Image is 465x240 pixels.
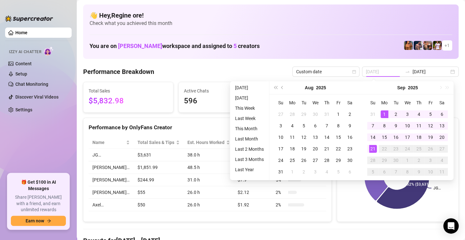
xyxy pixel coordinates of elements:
[89,149,134,161] td: JG…
[234,174,272,186] td: $7.9
[323,156,331,164] div: 28
[392,122,400,130] div: 9
[310,166,321,178] td: 2025-09-03
[288,133,296,141] div: 11
[184,161,234,174] td: 48.5 h
[402,155,413,166] td: 2025-10-01
[333,155,344,166] td: 2025-08-29
[232,94,266,102] li: [DATE]
[11,179,66,192] span: 🎁 Get $100 in AI Messages
[277,110,285,118] div: 27
[232,84,266,92] li: [DATE]
[89,161,134,174] td: [PERSON_NAME]…
[277,133,285,141] div: 10
[15,107,32,112] a: Settings
[402,97,413,108] th: We
[413,97,425,108] th: Th
[298,108,310,120] td: 2025-07-29
[344,97,356,108] th: Sa
[298,132,310,143] td: 2025-08-12
[436,120,448,132] td: 2025-09-13
[234,199,272,211] td: $1.92
[413,166,425,178] td: 2025-10-09
[134,186,184,199] td: $55
[232,125,266,132] li: This Month
[390,108,402,120] td: 2025-09-02
[402,108,413,120] td: 2025-09-03
[321,166,333,178] td: 2025-09-04
[276,189,286,196] span: 2 %
[134,149,184,161] td: $3,631
[381,145,388,153] div: 22
[89,123,326,132] div: Performance by OnlyFans Creator
[436,166,448,178] td: 2025-10-11
[390,155,402,166] td: 2025-09-30
[234,186,272,199] td: $2.12
[413,108,425,120] td: 2025-09-04
[369,110,377,118] div: 31
[311,133,319,141] div: 13
[438,168,446,176] div: 11
[390,97,402,108] th: Tu
[298,143,310,155] td: 2025-08-19
[323,110,331,118] div: 31
[415,110,423,118] div: 4
[415,168,423,176] div: 9
[323,133,331,141] div: 14
[425,97,436,108] th: Fr
[310,120,321,132] td: 2025-08-06
[333,120,344,132] td: 2025-08-08
[413,120,425,132] td: 2025-09-11
[344,155,356,166] td: 2025-08-30
[404,156,411,164] div: 1
[367,97,379,108] th: Su
[90,43,260,50] h1: You are on workspace and assigned to creators
[287,155,298,166] td: 2025-08-25
[379,166,390,178] td: 2025-10-06
[423,41,432,50] img: Osvaldo
[346,168,354,176] div: 6
[381,156,388,164] div: 29
[404,168,411,176] div: 8
[134,174,184,186] td: $244.99
[138,139,175,146] span: Total Sales & Tips
[436,108,448,120] td: 2025-09-06
[298,155,310,166] td: 2025-08-26
[346,145,354,153] div: 23
[425,143,436,155] td: 2025-09-26
[296,67,356,76] span: Custom date
[445,42,450,49] span: + 1
[425,132,436,143] td: 2025-09-19
[300,122,308,130] div: 5
[402,166,413,178] td: 2025-10-08
[425,108,436,120] td: 2025-09-05
[369,133,377,141] div: 14
[232,135,266,143] li: Last Month
[310,155,321,166] td: 2025-08-27
[438,122,446,130] div: 13
[415,145,423,153] div: 25
[367,120,379,132] td: 2025-09-07
[184,87,263,94] span: Active Chats
[275,132,287,143] td: 2025-08-10
[392,168,400,176] div: 7
[369,168,377,176] div: 5
[287,108,298,120] td: 2025-07-28
[89,87,168,94] span: Total Sales
[438,145,446,153] div: 27
[300,133,308,141] div: 12
[381,122,388,130] div: 8
[272,81,279,94] button: Last year (Control + left)
[335,145,342,153] div: 22
[232,145,266,153] li: Last 2 Months
[404,133,411,141] div: 17
[275,97,287,108] th: Su
[184,95,263,107] span: 596
[92,139,125,146] span: Name
[15,94,59,100] a: Discover Viral Videos
[311,122,319,130] div: 6
[381,168,388,176] div: 6
[433,186,441,190] text: JG…
[277,168,285,176] div: 31
[427,156,434,164] div: 3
